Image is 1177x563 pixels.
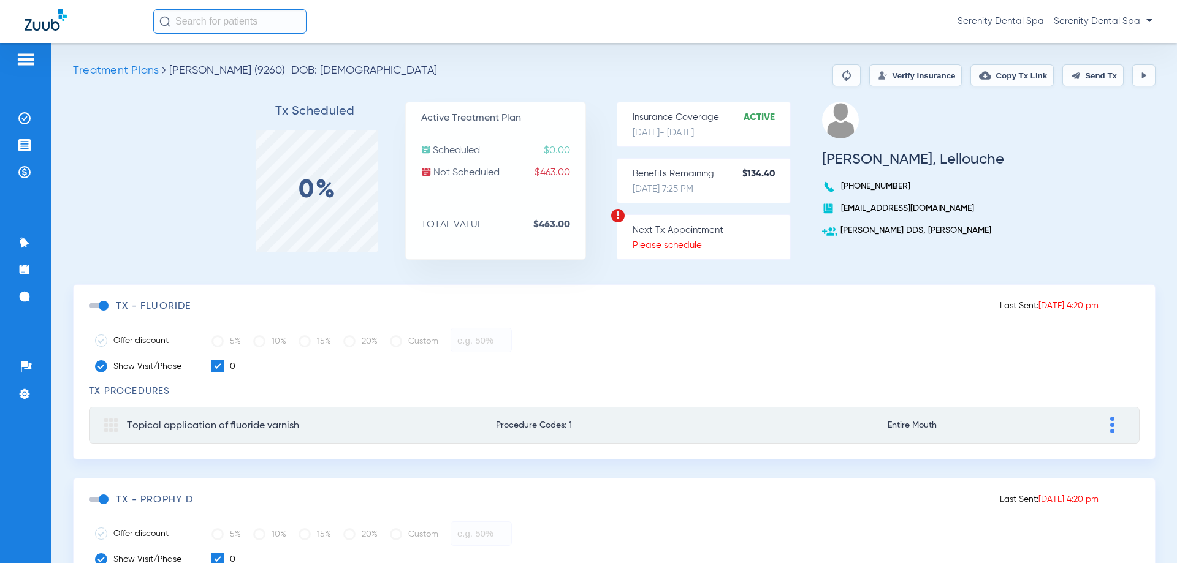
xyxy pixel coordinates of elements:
span: $463.00 [535,167,585,179]
input: Search for patients [153,9,307,34]
label: 10% [253,329,286,353]
p: Not Scheduled [421,167,585,179]
p: Insurance Coverage [633,111,790,124]
p: Please schedule [633,240,790,252]
h3: TX - prophy d [116,494,194,506]
p: [DATE] 7:25 PM [633,183,790,195]
p: Active Treatment Plan [421,112,585,124]
iframe: Chat Widget [1116,504,1177,563]
label: 5% [211,329,241,353]
p: TOTAL VALUE [421,219,585,231]
img: Search Icon [159,16,170,27]
p: [PERSON_NAME] DDS, [PERSON_NAME] [822,224,1004,236]
span: [DATE] 4:20 pm [1038,301,1099,310]
strong: Active [744,111,790,124]
img: book.svg [822,202,834,214]
span: Serenity Dental Spa - Serenity Dental Spa [958,15,1152,28]
input: e.g. 50% [451,521,512,546]
label: 5% [211,522,241,546]
img: profile.png [822,102,859,138]
p: Last Sent: [1000,300,1099,312]
span: Topical application of fluoride varnish [127,421,299,431]
label: 0% [299,184,337,197]
img: play.svg [1139,70,1149,80]
label: 20% [343,329,378,353]
img: Verify Insurance [878,70,888,80]
button: Copy Tx Link [970,64,1054,86]
label: Custom [390,329,438,353]
label: Offer discount [95,334,193,347]
mat-expansion-panel-header: Topical application of fluoride varnishProcedure Codes: 1Entire Mouth [89,407,1140,444]
span: [PERSON_NAME] (9260) [169,65,285,76]
img: group-dot-blue.svg [1110,417,1114,433]
img: group.svg [104,418,118,432]
p: [DATE] - [DATE] [633,127,790,139]
button: Send Tx [1062,64,1124,86]
h3: [PERSON_NAME], Lellouche [822,153,1004,165]
h3: TX - fluoride [116,300,191,312]
span: Procedure Codes: 1 [496,421,801,429]
button: Verify Insurance [869,64,962,86]
p: [PHONE_NUMBER] [822,180,1004,192]
label: 20% [343,522,378,546]
img: not-scheduled.svg [421,167,432,177]
p: Benefits Remaining [633,168,790,180]
span: Treatment Plans [73,65,159,76]
p: [EMAIL_ADDRESS][DOMAIN_NAME] [822,202,1004,214]
span: [DATE] 4:20 pm [1038,495,1099,504]
span: Entire Mouth [888,421,1018,429]
label: 10% [253,522,286,546]
strong: $134.40 [742,168,790,180]
img: voice-call-b.svg [822,180,838,194]
strong: $463.00 [533,219,585,231]
p: Last Sent: [1000,493,1099,505]
label: 0 [211,360,235,373]
label: Offer discount [95,527,193,540]
label: 15% [299,522,331,546]
img: scheduled.svg [421,145,431,154]
h3: Tx Scheduled [224,105,405,118]
p: Next Tx Appointment [633,224,790,236]
input: e.g. 50% [451,328,512,352]
h3: TX Procedures [89,385,1140,398]
label: Show Visit/Phase [95,360,193,372]
img: Reparse [839,68,854,83]
span: $0.00 [544,145,585,157]
p: Scheduled [421,145,585,157]
span: DOB: [DEMOGRAPHIC_DATA] [291,64,437,77]
label: 15% [299,329,331,353]
label: Custom [390,522,438,546]
img: add-user.svg [822,224,837,240]
img: send.svg [1071,70,1081,80]
img: hamburger-icon [16,52,36,67]
img: Zuub Logo [25,9,67,31]
img: warning.svg [611,208,625,223]
img: link-copy.png [979,69,991,81]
